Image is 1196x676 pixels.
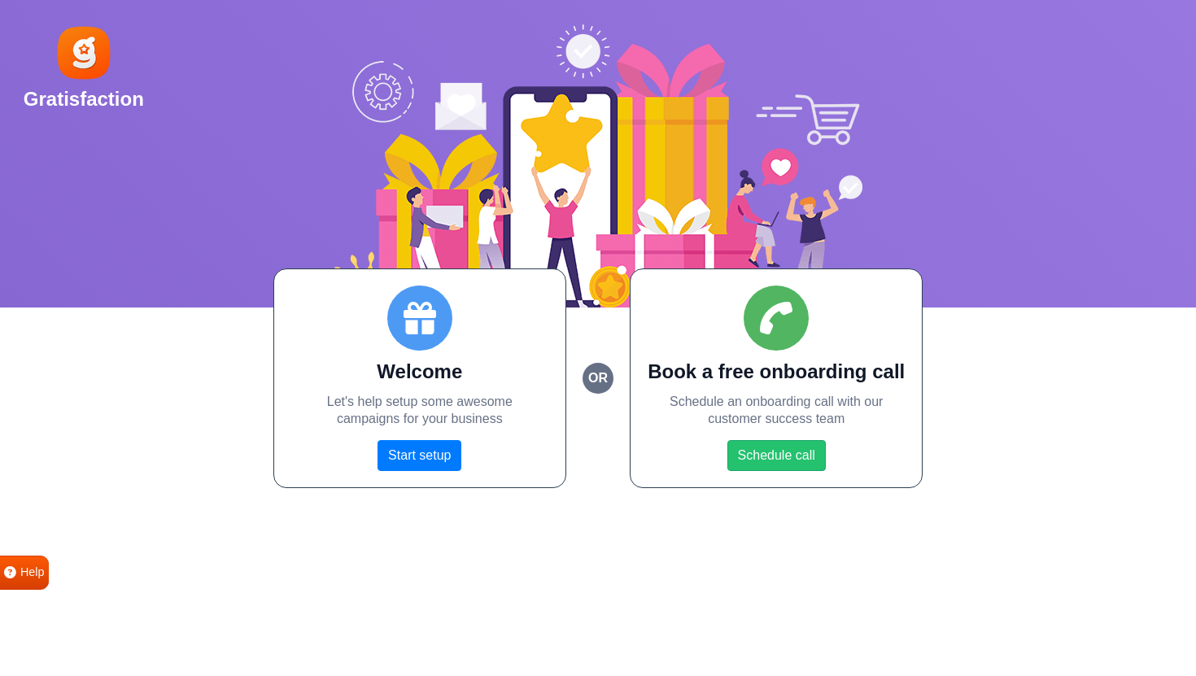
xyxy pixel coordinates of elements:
[727,440,826,471] a: Schedule call
[583,363,613,394] small: or
[334,24,862,307] img: Social Boost
[378,440,461,471] a: Start setup
[55,24,113,82] img: Gratisfaction
[290,360,549,384] h2: Welcome
[647,394,906,428] p: Schedule an onboarding call with our customer success team
[647,360,906,384] h2: Book a free onboarding call
[20,564,45,582] span: Help
[290,394,549,428] p: Let's help setup some awesome campaigns for your business
[24,88,144,111] h2: Gratisfaction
